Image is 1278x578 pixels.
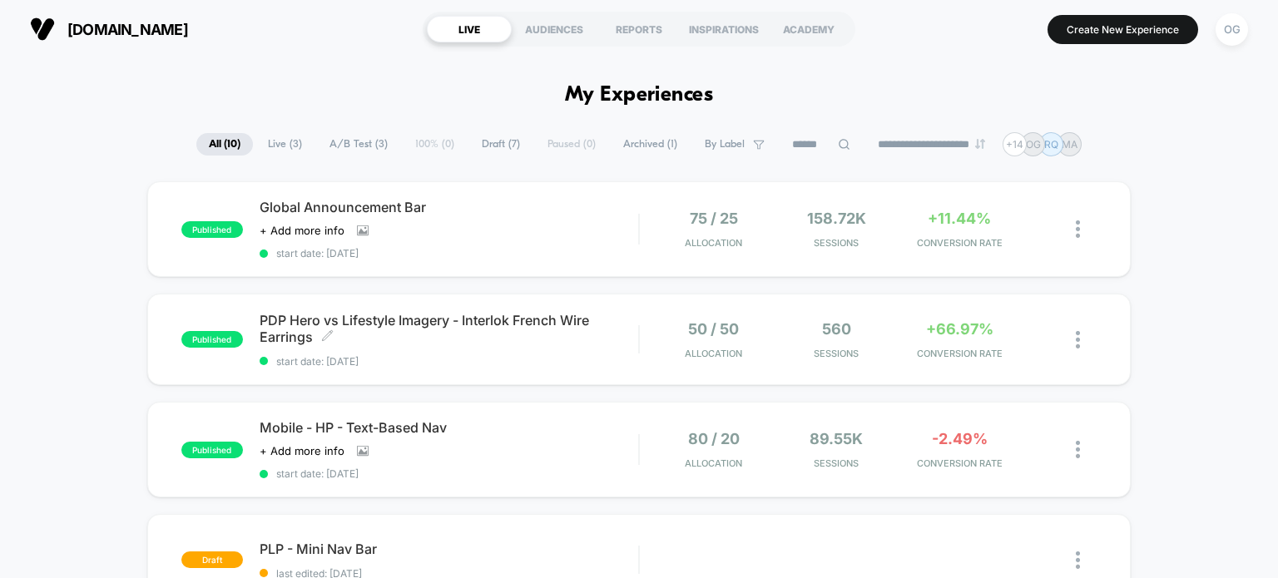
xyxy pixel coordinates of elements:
[317,133,400,156] span: A/B Test ( 3 )
[807,210,866,227] span: 158.72k
[260,541,639,557] span: PLP - Mini Nav Bar
[1044,138,1058,151] p: RQ
[1062,138,1077,151] p: MA
[67,21,188,38] span: [DOMAIN_NAME]
[779,457,894,469] span: Sessions
[260,444,344,457] span: + Add more info
[975,139,985,149] img: end
[260,312,639,345] span: PDP Hero vs Lifestyle Imagery - Interlok French Wire Earrings
[30,17,55,42] img: Visually logo
[181,551,243,568] span: draft
[181,221,243,238] span: published
[260,247,639,259] span: start date: [DATE]
[1076,220,1080,238] img: close
[25,16,193,42] button: [DOMAIN_NAME]
[469,133,532,156] span: Draft ( 7 )
[1003,132,1027,156] div: + 14
[926,320,993,338] span: +66.97%
[822,320,851,338] span: 560
[685,237,742,249] span: Allocation
[1216,13,1248,46] div: OG
[690,210,738,227] span: 75 / 25
[260,199,639,215] span: Global Announcement Bar
[688,320,739,338] span: 50 / 50
[932,430,988,447] span: -2.49%
[681,16,766,42] div: INSPIRATIONS
[1048,15,1198,44] button: Create New Experience
[1076,441,1080,458] img: close
[902,457,1017,469] span: CONVERSION RATE
[196,133,253,156] span: All ( 10 )
[928,210,991,227] span: +11.44%
[1026,138,1041,151] p: OG
[1076,551,1080,569] img: close
[597,16,681,42] div: REPORTS
[705,138,745,151] span: By Label
[902,348,1017,359] span: CONVERSION RATE
[260,467,639,480] span: start date: [DATE]
[688,430,740,447] span: 80 / 20
[260,224,344,237] span: + Add more info
[779,348,894,359] span: Sessions
[181,331,243,348] span: published
[260,355,639,368] span: start date: [DATE]
[260,419,639,436] span: Mobile - HP - Text-Based Nav
[255,133,315,156] span: Live ( 3 )
[685,348,742,359] span: Allocation
[1211,12,1253,47] button: OG
[565,83,714,107] h1: My Experiences
[512,16,597,42] div: AUDIENCES
[181,442,243,458] span: published
[810,430,863,447] span: 89.55k
[685,457,742,469] span: Allocation
[611,133,690,156] span: Archived ( 1 )
[779,237,894,249] span: Sessions
[766,16,851,42] div: ACADEMY
[427,16,512,42] div: LIVE
[902,237,1017,249] span: CONVERSION RATE
[1076,331,1080,348] img: close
